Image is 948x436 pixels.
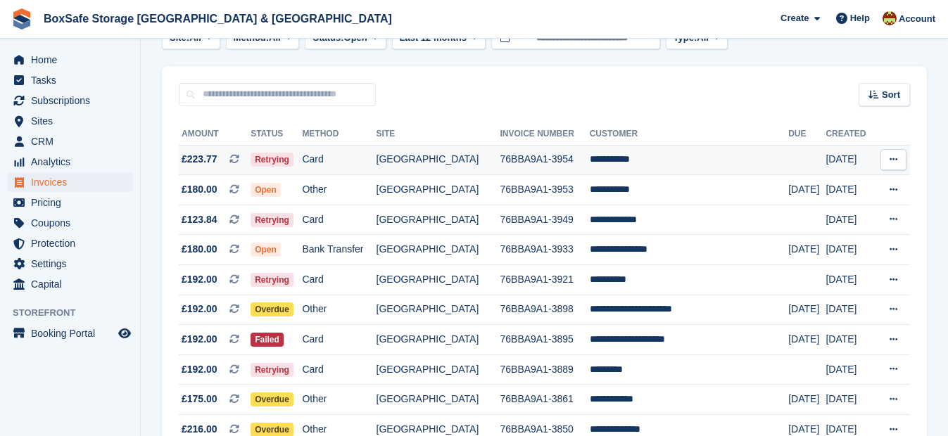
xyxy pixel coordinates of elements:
span: Retrying [251,363,293,377]
span: Invoices [31,172,115,192]
th: Status [251,123,302,146]
span: £192.00 [182,332,217,347]
td: 76BBA9A1-3861 [500,385,590,415]
td: [DATE] [826,354,874,385]
td: [GEOGRAPHIC_DATA] [377,235,500,265]
td: [DATE] [826,205,874,235]
td: [DATE] [826,235,874,265]
td: Card [302,205,376,235]
span: Protection [31,233,115,253]
span: Sort [882,88,900,102]
td: Card [302,265,376,295]
span: Help [850,11,870,25]
img: stora-icon-8386f47178a22dfd0bd8f6a31ec36ba5ce8667c1dd55bd0f319d3a0aa187defe.svg [11,8,32,30]
th: Amount [179,123,251,146]
td: Bank Transfer [302,235,376,265]
span: £123.84 [182,212,217,227]
td: [DATE] [788,175,826,205]
a: menu [7,254,133,274]
th: Method [302,123,376,146]
td: 76BBA9A1-3949 [500,205,590,235]
a: menu [7,111,133,131]
a: menu [7,70,133,90]
td: 76BBA9A1-3898 [500,295,590,325]
a: menu [7,323,133,343]
a: menu [7,213,133,233]
span: £180.00 [182,182,217,197]
td: 76BBA9A1-3954 [500,145,590,175]
td: [DATE] [826,385,874,415]
span: Create [780,11,809,25]
a: menu [7,233,133,253]
span: Overdue [251,302,293,316]
span: CRM [31,132,115,151]
a: Preview store [116,325,133,342]
td: 76BBA9A1-3921 [500,265,590,295]
span: Overdue [251,392,293,406]
td: [DATE] [788,385,826,415]
td: [GEOGRAPHIC_DATA] [377,325,500,355]
td: [GEOGRAPHIC_DATA] [377,295,500,325]
td: [GEOGRAPHIC_DATA] [377,175,500,205]
span: Pricing [31,193,115,212]
th: Site [377,123,500,146]
th: Created [826,123,874,146]
span: £192.00 [182,272,217,287]
span: £192.00 [182,302,217,316]
td: [DATE] [826,325,874,355]
td: 76BBA9A1-3895 [500,325,590,355]
a: BoxSafe Storage [GEOGRAPHIC_DATA] & [GEOGRAPHIC_DATA] [38,7,398,30]
td: Other [302,175,376,205]
span: Storefront [13,306,140,320]
span: Retrying [251,153,293,167]
td: [GEOGRAPHIC_DATA] [377,385,500,415]
td: [GEOGRAPHIC_DATA] [377,205,500,235]
img: Kim [883,11,897,25]
span: Analytics [31,152,115,172]
td: 76BBA9A1-3933 [500,235,590,265]
span: £223.77 [182,152,217,167]
th: Customer [590,123,789,146]
th: Invoice Number [500,123,590,146]
span: £192.00 [182,362,217,377]
td: [DATE] [826,265,874,295]
a: menu [7,193,133,212]
span: Failed [251,333,284,347]
td: [GEOGRAPHIC_DATA] [377,145,500,175]
a: menu [7,152,133,172]
td: Other [302,295,376,325]
td: Card [302,145,376,175]
td: [DATE] [788,235,826,265]
td: 76BBA9A1-3889 [500,354,590,385]
a: menu [7,91,133,110]
td: [GEOGRAPHIC_DATA] [377,265,500,295]
span: Retrying [251,273,293,287]
span: Account [899,12,935,26]
td: [DATE] [788,325,826,355]
span: Tasks [31,70,115,90]
span: Open [251,243,281,257]
td: [DATE] [826,295,874,325]
td: Other [302,385,376,415]
td: [DATE] [788,295,826,325]
td: 76BBA9A1-3953 [500,175,590,205]
a: menu [7,132,133,151]
td: Card [302,354,376,385]
td: [GEOGRAPHIC_DATA] [377,354,500,385]
a: menu [7,274,133,294]
a: menu [7,50,133,70]
td: [DATE] [826,145,874,175]
span: £180.00 [182,242,217,257]
span: Sites [31,111,115,131]
span: Open [251,183,281,197]
span: £175.00 [182,392,217,406]
td: Card [302,325,376,355]
span: Subscriptions [31,91,115,110]
span: Coupons [31,213,115,233]
span: Home [31,50,115,70]
span: Retrying [251,213,293,227]
a: menu [7,172,133,192]
span: Booking Portal [31,323,115,343]
th: Due [788,123,826,146]
span: Capital [31,274,115,294]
